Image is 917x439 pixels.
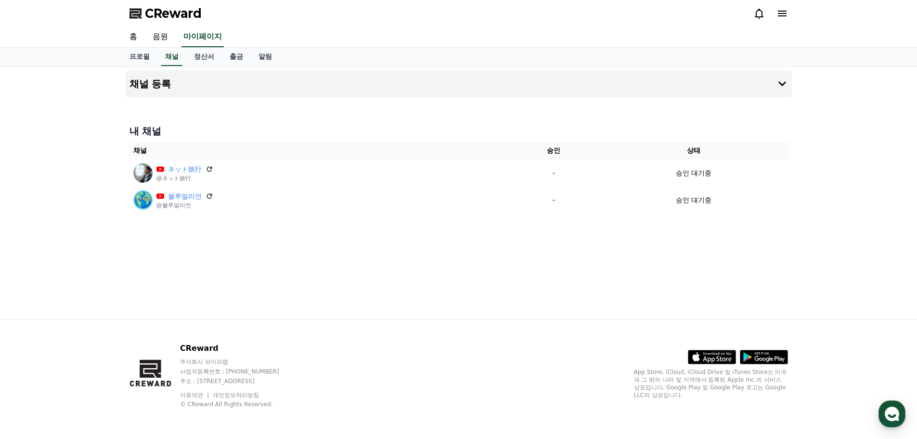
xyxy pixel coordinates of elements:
h4: 채널 등록 [129,79,171,89]
p: CReward [180,343,297,354]
p: 주소 : [STREET_ADDRESS] [180,377,297,385]
th: 승인 [508,142,599,160]
img: 블루밀리언 [133,190,153,210]
p: @블루밀리언 [156,201,213,209]
h4: 내 채널 [129,124,788,138]
a: 마이페이지 [181,27,224,47]
a: 음원 [145,27,176,47]
button: 채널 등록 [126,70,792,97]
a: 프로필 [122,48,157,66]
p: 승인 대기중 [676,195,711,205]
a: 정산서 [186,48,222,66]
p: 주식회사 와이피랩 [180,358,297,366]
span: CReward [145,6,202,21]
a: CReward [129,6,202,21]
a: ネット旅行 [168,164,202,174]
p: © CReward All Rights Reserved. [180,400,297,408]
p: App Store, iCloud, iCloud Drive 및 iTunes Store는 미국과 그 밖의 나라 및 지역에서 등록된 Apple Inc.의 서비스 상표입니다. Goo... [634,368,788,399]
p: 사업자등록번호 : [PHONE_NUMBER] [180,368,297,375]
img: ネット旅行 [133,163,153,183]
p: - [512,168,595,178]
p: - [512,195,595,205]
a: 블루밀리언 [168,191,202,201]
a: 출금 [222,48,251,66]
p: @ネット旅行 [156,174,213,182]
a: 채널 [161,48,182,66]
th: 상태 [599,142,788,160]
th: 채널 [129,142,508,160]
a: 알림 [251,48,280,66]
a: 홈 [122,27,145,47]
a: 개인정보처리방침 [213,392,259,399]
a: 이용약관 [180,392,210,399]
p: 승인 대기중 [676,168,711,178]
